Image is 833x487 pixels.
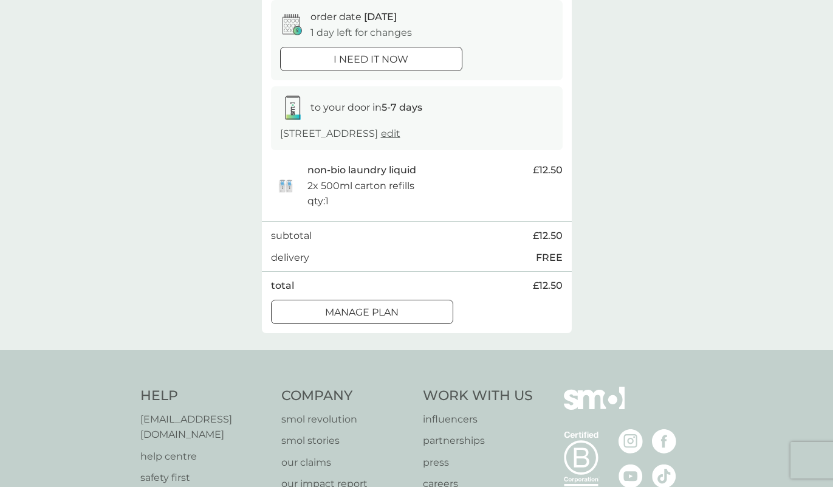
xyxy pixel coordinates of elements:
a: smol stories [281,433,411,449]
a: edit [381,128,400,139]
button: Manage plan [271,300,453,324]
p: 1 day left for changes [310,25,412,41]
p: subtotal [271,228,312,244]
p: Manage plan [325,305,399,320]
span: to your door in [310,102,422,113]
p: order date [310,9,397,25]
span: £12.50 [533,228,563,244]
p: delivery [271,250,309,266]
a: help centre [140,449,270,465]
span: [DATE] [364,11,397,22]
img: visit the smol Instagram page [619,429,643,454]
h4: Help [140,387,270,406]
a: [EMAIL_ADDRESS][DOMAIN_NAME] [140,412,270,443]
p: FREE [536,250,563,266]
a: smol revolution [281,412,411,427]
img: smol [564,387,625,428]
p: total [271,278,294,294]
p: 2x 500ml carton refills [307,178,414,194]
p: non-bio laundry liquid [307,162,416,178]
a: partnerships [423,433,533,449]
h4: Company [281,387,411,406]
p: [STREET_ADDRESS] [280,126,400,142]
a: press [423,455,533,471]
h4: Work With Us [423,387,533,406]
strong: 5-7 days [382,102,422,113]
a: safety first [140,470,270,486]
button: i need it now [280,47,462,71]
p: i need it now [334,52,408,67]
a: our claims [281,455,411,471]
a: influencers [423,412,533,427]
span: £12.50 [533,162,563,178]
p: qty : 1 [307,193,329,209]
span: £12.50 [533,278,563,294]
img: visit the smol Facebook page [652,429,676,454]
